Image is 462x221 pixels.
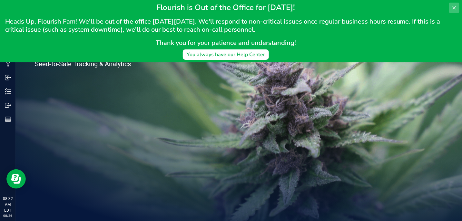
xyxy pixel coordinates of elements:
inline-svg: Outbound [5,102,11,109]
inline-svg: Inventory [5,88,11,95]
p: 08/26 [3,213,13,218]
span: Heads Up, Flourish Fam! We'll be out of the office [DATE][DATE]. We'll respond to non-critical is... [5,17,442,34]
inline-svg: Inbound [5,74,11,81]
p: Seed-to-Sale Tracking & Analytics [35,61,157,67]
span: Flourish is Out of the Office for [DATE]! [157,2,295,13]
iframe: Resource center [6,169,26,189]
div: You always have our Help Center [187,51,265,58]
inline-svg: Manufacturing [5,60,11,67]
inline-svg: Reports [5,116,11,122]
p: 08:32 AM EDT [3,196,13,213]
span: Thank you for your patience and understanding! [156,38,296,47]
